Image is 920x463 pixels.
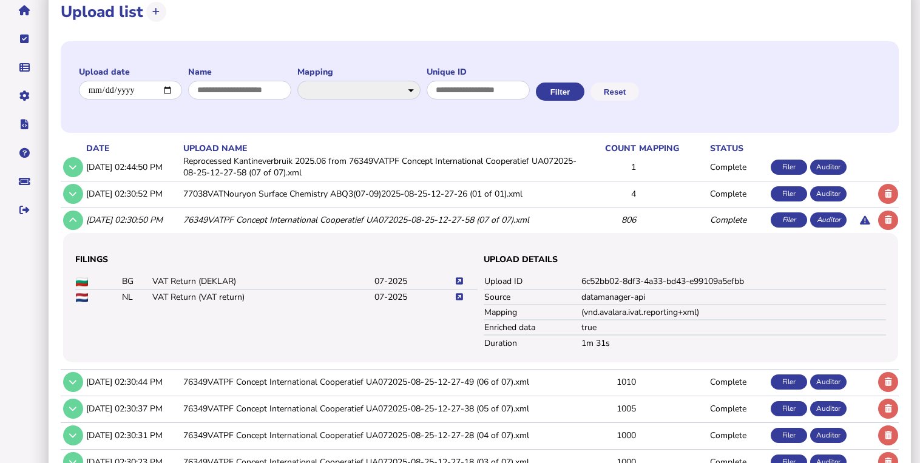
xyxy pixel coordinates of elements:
i: Data manager [19,67,30,68]
td: 1 [581,155,637,180]
td: 6c52bb02-8df3-4a33-bd43-e99109a5efbb [581,274,886,289]
td: true [581,320,886,335]
td: Complete [708,208,768,232]
button: Delete upload [878,425,898,445]
td: Source [484,289,581,305]
td: 76349VATPF Concept International Cooperatief UA072025-08-25-12-27-49 (06 of 07).xml [181,370,581,394]
div: Auditor [810,212,847,228]
button: Show/hide row detail [63,425,83,445]
button: Delete upload [878,372,898,392]
button: Show/hide row detail [63,157,83,177]
div: Auditor [810,428,847,443]
label: Unique ID [427,66,530,78]
button: Show/hide row detail [63,399,83,419]
td: VAT Return (VAT return) [152,289,374,305]
img: NL flag [76,293,88,302]
button: Tasks [12,26,37,52]
button: Show/hide row detail [63,184,83,204]
td: 1005 [581,396,637,421]
div: Filer [771,186,807,201]
button: Data manager [12,55,37,80]
div: Filer [771,428,807,443]
button: Show/hide row detail [63,372,83,392]
td: Duration [484,335,581,350]
button: Upload transactions [146,2,166,22]
button: Show/hide row detail [63,211,83,231]
td: [DATE] 02:30:37 PM [84,396,181,421]
td: 1000 [581,422,637,447]
td: 07-2025 [374,274,455,289]
td: 1m 31s [581,335,886,350]
div: Filer [771,160,807,175]
label: Name [188,66,291,78]
td: Complete [708,370,768,394]
button: Reset [590,83,639,101]
td: BG [121,274,152,289]
td: [DATE] 02:30:52 PM [84,181,181,206]
th: upload name [181,142,581,155]
div: Auditor [810,401,847,416]
td: [DATE] 02:30:31 PM [84,422,181,447]
button: Help pages [12,140,37,166]
img: BG flag [76,277,88,286]
td: (vnd.avalara.ivat.reporting+xml) [581,305,886,320]
th: count [581,142,637,155]
td: Complete [708,396,768,421]
button: Data modified since loading [855,211,875,231]
label: Mapping [297,66,421,78]
div: Filer [771,374,807,390]
button: Filter [536,83,584,101]
div: Auditor [810,186,847,201]
th: date [84,142,181,155]
h3: Upload details [484,254,886,265]
h1: Upload list [61,1,143,22]
td: Complete [708,422,768,447]
td: 07-2025 [374,289,455,305]
div: Filer [771,212,807,228]
td: Complete [708,155,768,180]
button: Manage settings [12,83,37,109]
td: Reprocessed Kantineverbruik 2025.06 from 76349VATPF Concept International Cooperatief UA072025-08... [181,155,581,180]
button: Raise a support ticket [12,169,37,194]
td: 76349VATPF Concept International Cooperatief UA072025-08-25-12-27-38 (05 of 07).xml [181,396,581,421]
td: Complete [708,181,768,206]
h3: Filings [75,254,478,265]
div: Filer [771,401,807,416]
td: VAT Return (DEKLAR) [152,274,374,289]
label: Upload date [79,66,182,78]
td: datamanager-api [581,289,886,305]
th: mapping [637,142,708,155]
td: [DATE] 02:30:50 PM [84,208,181,232]
td: 1010 [581,370,637,394]
div: Auditor [810,160,847,175]
td: NL [121,289,152,305]
td: 4 [581,181,637,206]
button: Delete upload [878,211,898,231]
td: 806 [581,208,637,232]
td: Mapping [484,305,581,320]
td: Enriched data [484,320,581,335]
div: Auditor [810,374,847,390]
button: Developer hub links [12,112,37,137]
td: [DATE] 02:30:44 PM [84,370,181,394]
th: status [708,142,768,155]
button: Sign out [12,197,37,223]
td: Upload ID [484,274,581,289]
td: 77038VATNouryon Surface Chemistry ABQ3(07-09)2025-08-25-12-27-26 (01 of 01).xml [181,181,581,206]
button: Delete upload [878,184,898,204]
td: [DATE] 02:44:50 PM [84,155,181,180]
td: 76349VATPF Concept International Cooperatief UA072025-08-25-12-27-28 (04 of 07).xml [181,422,581,447]
button: Delete upload [878,399,898,419]
td: 76349VATPF Concept International Cooperatief UA072025-08-25-12-27-58 (07 of 07).xml [181,208,581,232]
